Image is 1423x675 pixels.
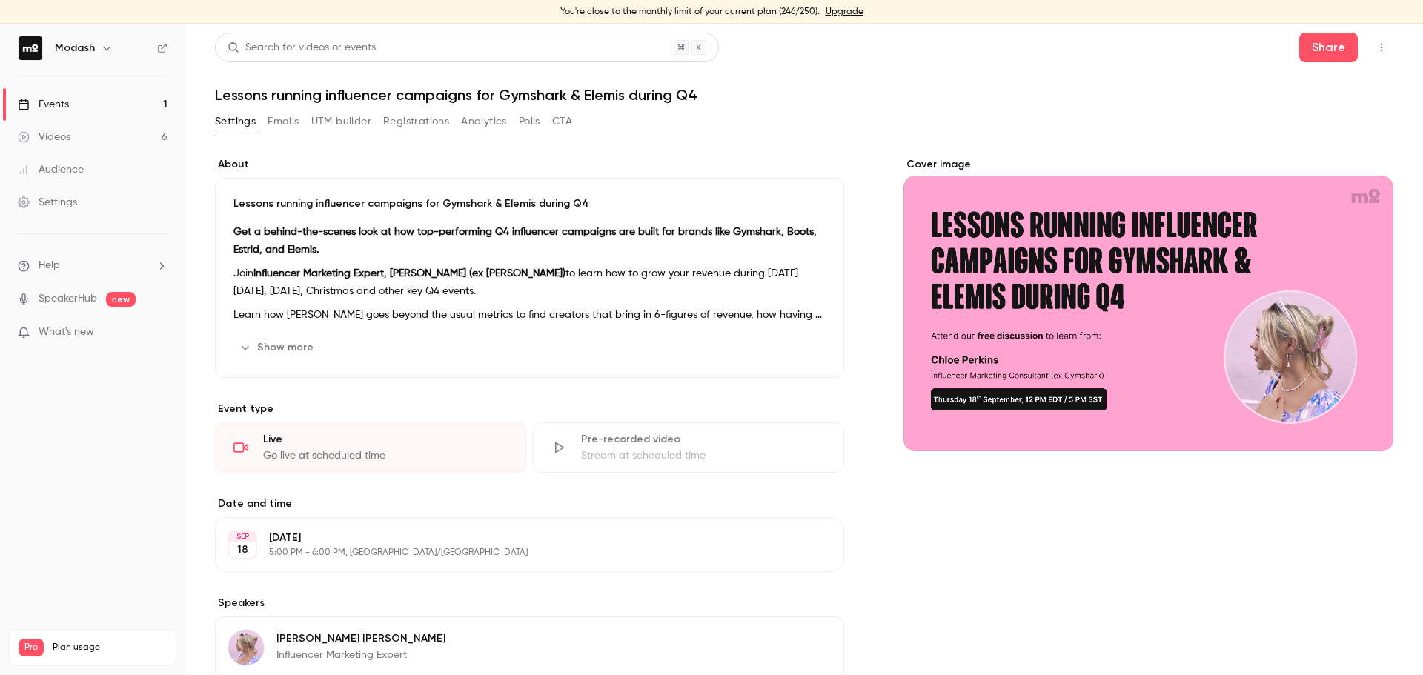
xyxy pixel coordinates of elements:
[39,258,60,273] span: Help
[215,422,527,473] div: LiveGo live at scheduled time
[581,448,826,463] div: Stream at scheduled time
[903,157,1393,172] label: Cover image
[253,268,565,279] strong: Influencer Marketing Expert, [PERSON_NAME] (ex [PERSON_NAME])
[237,542,248,557] p: 18
[263,448,508,463] div: Go live at scheduled time
[383,110,449,133] button: Registrations
[18,97,69,112] div: Events
[233,306,826,324] p: Learn how [PERSON_NAME] goes beyond the usual metrics to find creators that bring in 6-figures of...
[215,157,844,172] label: About
[533,422,845,473] div: Pre-recorded videoStream at scheduled time
[18,130,70,144] div: Videos
[269,531,766,545] p: [DATE]
[19,36,42,60] img: Modash
[903,157,1393,451] section: Cover image
[18,195,77,210] div: Settings
[233,227,817,255] strong: Get a behind-the-scenes look at how top-performing Q4 influencer campaigns are built for brands l...
[581,432,826,447] div: Pre-recorded video
[311,110,371,133] button: UTM builder
[215,402,844,416] p: Event type
[39,291,97,307] a: SpeakerHub
[39,325,94,340] span: What's new
[215,596,844,611] label: Speakers
[150,326,167,339] iframe: Noticeable Trigger
[215,110,256,133] button: Settings
[519,110,540,133] button: Polls
[228,630,264,665] img: Chloe Perkins
[552,110,572,133] button: CTA
[215,86,1393,104] h1: Lessons running influencer campaigns for Gymshark & Elemis during Q4
[233,265,826,300] p: Join to learn how to grow your revenue during [DATE][DATE], [DATE], Christmas and other key Q4 ev...
[18,258,167,273] li: help-dropdown-opener
[215,496,844,511] label: Date and time
[53,642,167,654] span: Plan usage
[1299,33,1358,62] button: Share
[268,110,299,133] button: Emails
[18,162,84,177] div: Audience
[276,648,445,662] p: Influencer Marketing Expert
[106,292,136,307] span: new
[19,639,44,656] span: Pro
[229,531,256,542] div: SEP
[269,547,766,559] p: 5:00 PM - 6:00 PM, [GEOGRAPHIC_DATA]/[GEOGRAPHIC_DATA]
[263,432,508,447] div: Live
[826,6,863,18] a: Upgrade
[55,41,95,56] h6: Modash
[233,336,322,359] button: Show more
[233,196,826,211] p: Lessons running influencer campaigns for Gymshark & Elemis during Q4
[461,110,507,133] button: Analytics
[228,40,376,56] div: Search for videos or events
[276,631,445,646] p: [PERSON_NAME] [PERSON_NAME]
